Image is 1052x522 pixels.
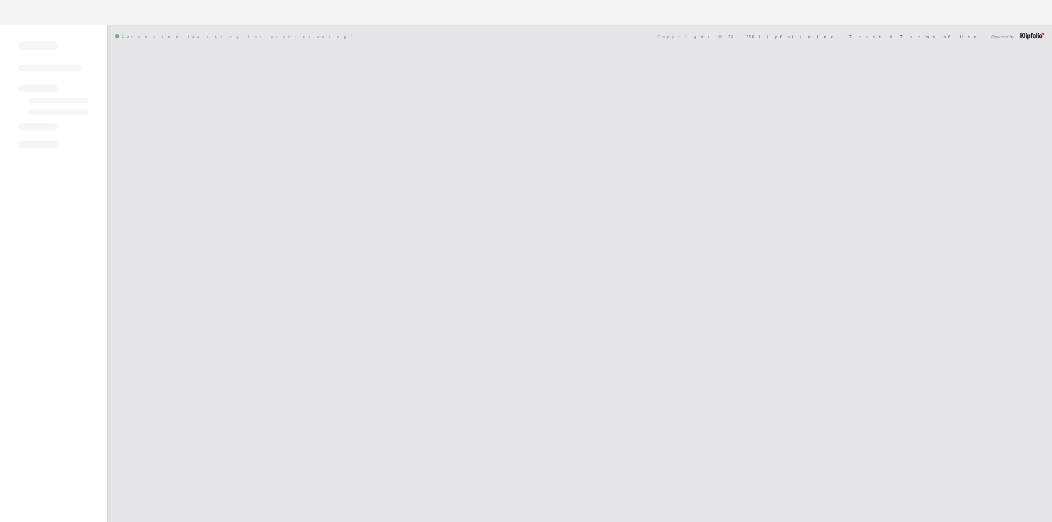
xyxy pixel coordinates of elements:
[849,34,982,39] a: Trust & Terms of Use
[115,34,354,39] span: Connected (waiting for provisioning): ID: dpnc-21 Online: true
[1020,33,1044,39] img: logo-footer.png
[657,34,840,39] span: Copyright © 2025
[18,41,88,148] img: skeleton-sidenav.svg
[991,34,1014,39] span: Powered by
[752,34,840,39] a: Klipfolio Inc.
